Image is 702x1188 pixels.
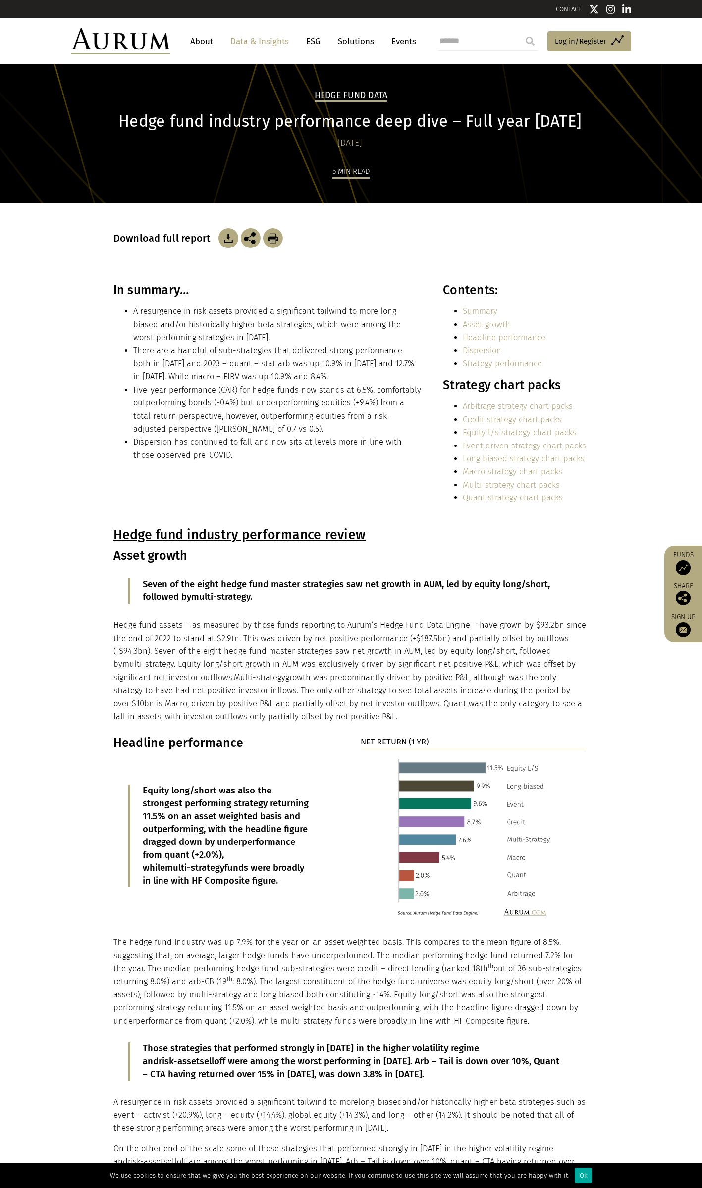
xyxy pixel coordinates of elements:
a: Dispersion [463,346,501,355]
a: Data & Insights [225,32,294,50]
p: Hedge fund assets – as measured by those funds reporting to Aurum’s Hedge Fund Data Engine – have... [113,619,587,723]
span: multi-strategy [122,659,174,669]
span: multi-strategy [165,862,224,873]
img: Sign up to our newsletter [676,622,691,637]
a: Asset growth [463,320,510,329]
img: Share this post [241,228,261,248]
span: Multi-strategy [234,673,285,682]
h3: Asset growth [113,548,587,563]
a: Log in/Register [547,31,631,52]
a: Funds [669,551,697,575]
h1: Hedge fund industry performance deep dive – Full year [DATE] [113,112,587,131]
a: Quant strategy chart packs [463,493,563,502]
li: There are a handful of sub-strategies that delivered strong performance both in [DATE] and 2023 –... [133,345,422,384]
h3: Contents: [443,283,586,297]
h3: Download full report [113,232,216,244]
li: Five-year performance (CAR) for hedge funds now stands at 6.5%, comfortably outperforming bonds (... [133,384,422,436]
div: Ok [575,1168,592,1183]
li: A resurgence in risk assets provided a significant tailwind to more long-biased and/or historical... [133,305,422,344]
p: A resurgence in risk assets provided a significant tailwind to more and/or historically higher be... [113,1096,587,1135]
div: 5 min read [332,165,370,179]
img: Download Article [263,228,283,248]
a: Equity l/s strategy chart packs [463,428,576,437]
img: Share this post [676,591,691,605]
a: Solutions [333,32,379,50]
img: Download Article [218,228,238,248]
strong: NET RETURN (1 YR) [361,737,429,746]
p: Those strategies that performed strongly in [DATE] in the higher volatility regime and selloff we... [143,1042,559,1081]
a: Credit strategy chart packs [463,415,562,424]
span: risk-asset [159,1056,200,1067]
a: Macro strategy chart packs [463,467,562,476]
h3: Strategy chart packs [443,378,586,393]
h3: Headline performance [113,736,339,750]
input: Submit [520,31,540,51]
a: Summary [463,306,497,316]
a: Arbitrage strategy chart packs [463,401,573,411]
h3: In summary… [113,283,422,297]
a: Multi-strategy chart packs [463,480,560,490]
a: Headline performance [463,333,545,342]
span: risk-asset [128,1157,163,1166]
sup: th [488,962,493,970]
p: Seven of the eight hedge fund master strategies saw net growth in AUM, led by equity long/short, ... [143,578,559,604]
img: Twitter icon [589,4,599,14]
img: Linkedin icon [622,4,631,14]
u: Hedge fund industry performance review [113,527,366,543]
a: CONTACT [556,5,582,13]
a: ESG [301,32,325,50]
h2: Hedge Fund Data [315,90,388,102]
a: Strategy performance [463,359,542,368]
p: The hedge fund industry was up 7.9% for the year on an asset weighted basis. This compares to the... [113,936,587,1028]
div: Share [669,583,697,605]
span: multi-strategy [191,592,250,602]
a: Long biased strategy chart packs [463,454,585,463]
a: Events [386,32,416,50]
p: On the other end of the scale some of those strategies that performed strongly in [DATE] in the h... [113,1142,587,1182]
img: Access Funds [676,560,691,575]
img: Instagram icon [606,4,615,14]
a: Sign up [669,613,697,637]
img: Aurum [71,28,170,54]
a: About [185,32,218,50]
span: long-biased [358,1097,402,1107]
p: Equity long/short was also the strongest performing strategy returning 11.5% on an asset weighted... [143,785,312,887]
li: Dispersion has continued to fall and now sits at levels more in line with those observed pre-COVID. [133,436,422,462]
sup: th [227,975,232,983]
div: [DATE] [113,136,587,150]
a: Event driven strategy chart packs [463,441,586,450]
span: Log in/Register [555,35,606,47]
